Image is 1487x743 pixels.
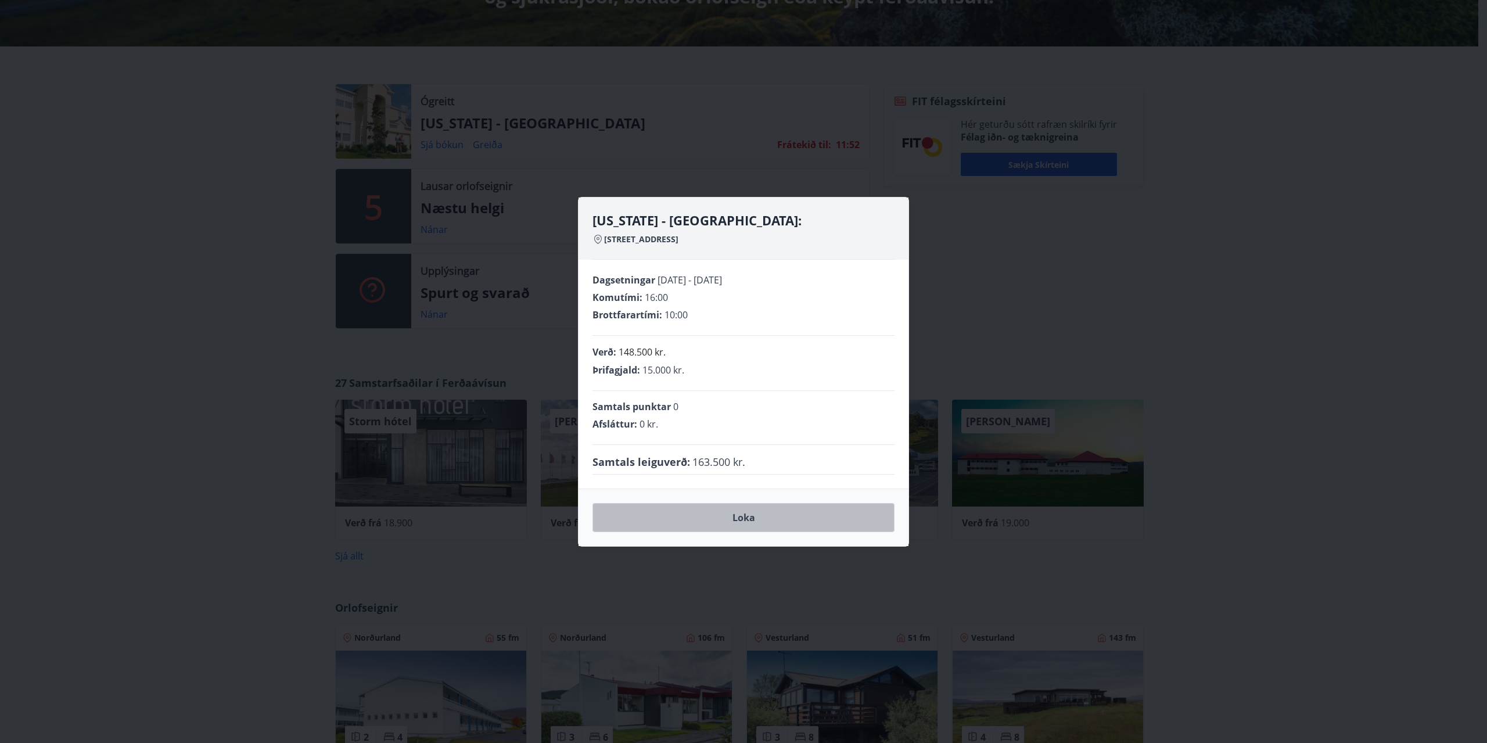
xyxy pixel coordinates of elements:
span: Komutími : [592,291,642,304]
span: 0 [673,400,678,413]
span: [DATE] - [DATE] [658,274,722,286]
span: [STREET_ADDRESS] [604,234,678,245]
span: Samtals leiguverð : [592,454,690,469]
span: Samtals punktar [592,400,671,413]
span: 16:00 [645,291,668,304]
span: 10:00 [665,308,688,321]
span: 15.000 kr. [642,364,684,376]
span: Dagsetningar [592,274,655,286]
p: 148.500 kr. [619,345,666,359]
h4: [US_STATE] - [GEOGRAPHIC_DATA]: [592,211,895,229]
span: 0 kr. [640,418,658,430]
span: Verð : [592,346,616,358]
span: Þrifagjald : [592,364,640,376]
span: Afsláttur : [592,418,637,430]
span: Brottfarartími : [592,308,662,321]
span: 163.500 kr. [692,454,745,469]
button: Loka [592,503,895,532]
